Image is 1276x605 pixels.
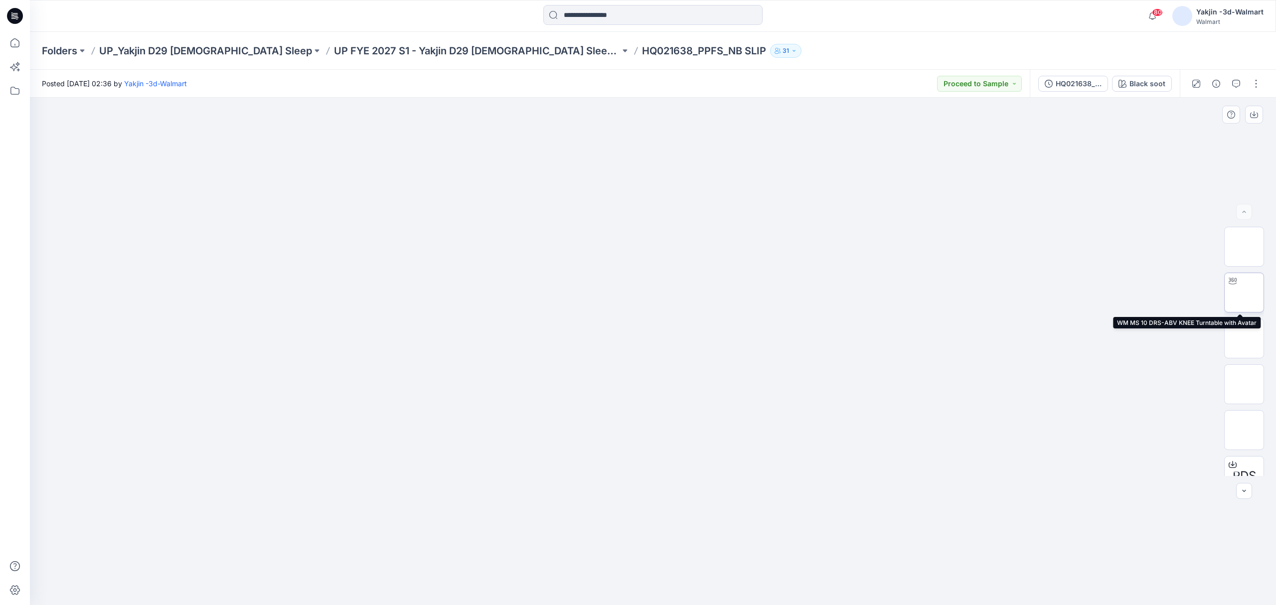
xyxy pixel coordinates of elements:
[1112,76,1172,92] button: Black soot
[1056,78,1102,89] div: HQ021638_PPFS_NB SLIP
[124,79,187,88] a: Yakjin -3d-Walmart
[770,44,801,58] button: 31
[1038,76,1108,92] button: HQ021638_PPFS_NB SLIP
[1208,76,1224,92] button: Details
[1196,18,1264,25] div: Walmart
[1129,78,1165,89] div: Black soot
[42,78,187,89] span: Posted [DATE] 02:36 by
[1196,6,1264,18] div: Yakjin -3d-Walmart
[783,45,789,56] p: 31
[1233,467,1256,485] span: PDS
[1172,6,1192,26] img: avatar
[99,44,312,58] a: UP_Yakjin D29 [DEMOGRAPHIC_DATA] Sleep
[334,44,620,58] a: UP FYE 2027 S1 - Yakjin D29 [DEMOGRAPHIC_DATA] Sleepwear
[42,44,77,58] a: Folders
[642,44,766,58] p: HQ021638_PPFS_NB SLIP
[1152,8,1163,16] span: 80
